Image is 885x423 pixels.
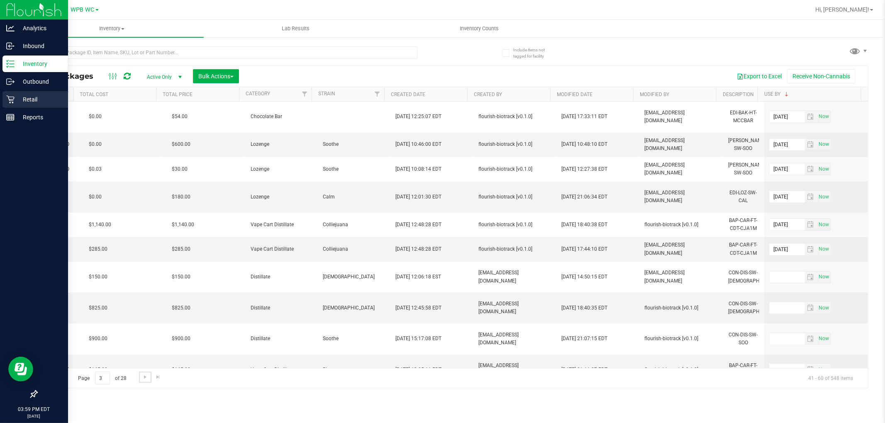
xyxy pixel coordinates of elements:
[562,221,608,229] span: [DATE] 18:40:38 EDT
[163,92,193,97] a: Total Price
[815,6,869,13] span: Hi, [PERSON_NAME]!
[479,140,552,148] span: flourish-biotrack [v0.1.0]
[396,113,442,121] span: [DATE] 12:25:07 EDT
[323,366,386,374] span: Bittersweet
[645,221,718,229] span: flourish-biotrack [v0.1.0]
[152,372,164,383] a: Go to the last page
[251,304,313,312] span: Distillate
[817,139,831,150] span: select
[85,364,112,376] span: $165.00
[168,138,195,150] span: $600.00
[396,273,441,281] span: [DATE] 12:06:18 EST
[513,47,555,59] span: Include items not tagged for facility
[805,163,817,175] span: select
[817,191,831,203] span: Set Current date
[168,163,192,175] span: $30.00
[817,138,831,150] span: Set Current date
[787,69,856,83] button: Receive Non-Cannabis
[479,165,552,173] span: flourish-biotrack [v0.1.0]
[728,160,759,178] div: [PERSON_NAME]-SW-SOO
[139,372,151,383] a: Go to the next page
[251,193,313,201] span: Lozenge
[449,25,510,32] span: Inventory Counts
[645,109,718,125] span: [EMAIL_ADDRESS][DOMAIN_NAME]
[562,113,608,121] span: [DATE] 17:33:11 EDT
[15,59,64,69] p: Inventory
[8,357,33,382] iframe: Resource center
[20,20,204,37] a: Inventory
[251,165,313,173] span: Lozenge
[817,111,831,123] span: select
[562,335,608,343] span: [DATE] 21:07:15 EDT
[728,216,759,233] div: BAP-CAR-FT-CDT-CJA1M
[391,92,425,97] a: Created Date
[817,271,831,283] span: select
[817,191,831,203] span: select
[85,219,115,231] span: $1,140.00
[728,188,759,205] div: EDI-LOZ-SW-CAL
[85,111,106,123] span: $0.00
[251,273,313,281] span: Distillate
[479,193,552,201] span: flourish-biotrack [v0.1.0]
[85,163,106,175] span: $0.03
[723,92,754,97] a: Description
[817,111,831,123] span: Set Current date
[805,244,817,255] span: select
[80,92,108,97] a: Total Cost
[562,245,608,253] span: [DATE] 17:44:10 EDT
[728,299,759,317] div: CON-DIS-SW-[DEMOGRAPHIC_DATA]
[817,302,831,314] span: Set Current date
[805,333,817,345] span: select
[817,271,831,283] span: Set Current date
[817,364,831,376] span: Set Current date
[817,219,831,231] span: Set Current date
[6,95,15,104] inline-svg: Retail
[817,219,831,230] span: select
[728,330,759,348] div: CON-DIS-SW-SOO
[645,137,718,152] span: [EMAIL_ADDRESS][DOMAIN_NAME]
[71,6,95,13] span: WPB WC
[323,221,386,229] span: Colliejuana
[168,111,192,123] span: $54.00
[251,140,313,148] span: Lozenge
[396,165,442,173] span: [DATE] 10:08:14 EDT
[193,69,239,83] button: Bulk Actions
[562,140,608,148] span: [DATE] 10:48:10 EDT
[246,91,270,97] a: Category
[271,25,321,32] span: Lab Results
[557,92,592,97] a: Modified Date
[562,273,608,281] span: [DATE] 14:50:15 EDT
[85,333,112,345] span: $900.00
[323,335,386,343] span: Soothe
[728,136,759,153] div: [PERSON_NAME]-SW-SOO
[251,221,313,229] span: Vape Cart Distillate
[396,140,442,148] span: [DATE] 10:46:00 EDT
[6,113,15,121] inline-svg: Reports
[251,113,313,121] span: Chocolate Bar
[15,23,64,33] p: Analytics
[4,406,64,413] p: 03:59 PM EDT
[645,189,718,205] span: [EMAIL_ADDRESS][DOMAIN_NAME]
[6,60,15,68] inline-svg: Inventory
[168,333,195,345] span: $900.00
[817,244,831,255] span: select
[817,333,831,345] span: Set Current date
[479,245,552,253] span: flourish-biotrack [v0.1.0]
[396,335,442,343] span: [DATE] 15:17:08 EDT
[479,113,552,121] span: flourish-biotrack [v0.1.0]
[4,413,64,419] p: [DATE]
[15,94,64,104] p: Retail
[323,193,386,201] span: Calm
[396,193,442,201] span: [DATE] 12:01:30 EDT
[37,46,417,59] input: Search Package ID, Item Name, SKU, Lot or Part Number...
[251,366,313,374] span: Vape Cart Distillate
[805,191,817,203] span: select
[251,245,313,253] span: Vape Cart Distillate
[396,245,442,253] span: [DATE] 12:48:28 EDT
[479,269,552,285] span: [EMAIL_ADDRESS][DOMAIN_NAME]
[728,240,759,258] div: BAP-CAR-FT-CDT-CJA1M
[562,366,608,374] span: [DATE] 21:11:07 EDT
[396,304,442,312] span: [DATE] 12:45:58 EDT
[168,302,195,314] span: $825.00
[396,221,442,229] span: [DATE] 12:48:28 EDT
